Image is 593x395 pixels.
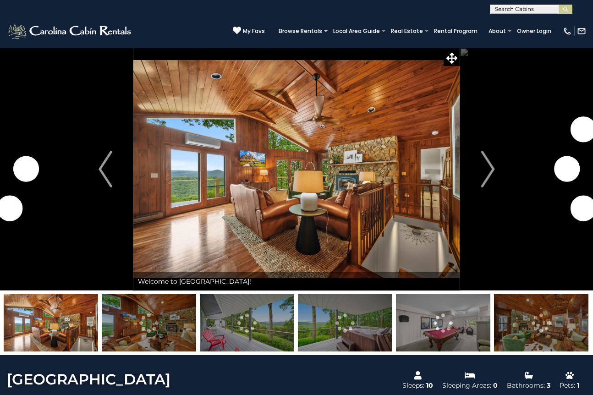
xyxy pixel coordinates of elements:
img: arrow [481,151,494,187]
img: 169099629 [200,294,294,351]
img: arrow [99,151,112,187]
a: My Favs [233,26,265,36]
a: Local Area Guide [329,25,384,38]
img: 169099635 [102,294,196,351]
a: Browse Rentals [274,25,327,38]
a: Rental Program [429,25,482,38]
img: White-1-2.png [7,22,134,40]
img: 169099627 [298,294,392,351]
button: Previous [77,48,134,291]
div: Welcome to [GEOGRAPHIC_DATA]! [133,272,460,291]
img: mail-regular-white.png [577,27,586,36]
a: Real Estate [386,25,428,38]
img: 169099637 [494,294,588,351]
a: About [484,25,511,38]
span: My Favs [243,27,265,35]
button: Next [460,48,516,291]
img: 169099612 [396,294,490,351]
img: phone-regular-white.png [563,27,572,36]
a: Owner Login [512,25,556,38]
img: 169099632 [4,294,98,351]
